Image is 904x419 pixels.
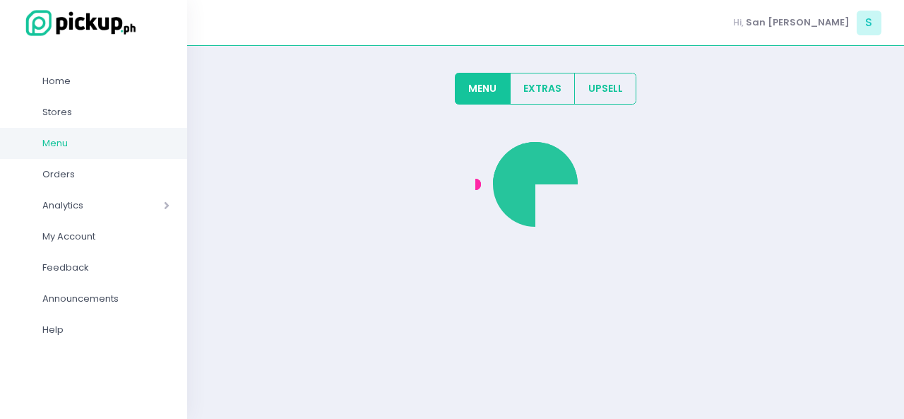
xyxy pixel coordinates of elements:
span: My Account [42,228,169,246]
span: Analytics [42,196,124,215]
button: MENU [455,73,511,105]
span: Menu [42,134,169,153]
span: Help [42,321,169,339]
span: Orders [42,165,169,184]
img: logo [18,8,138,38]
button: EXTRAS [510,73,576,105]
span: Stores [42,103,169,122]
span: Feedback [42,259,169,277]
span: Hi, [733,16,744,30]
span: Announcements [42,290,169,308]
span: San [PERSON_NAME] [746,16,850,30]
div: Large button group [455,73,637,105]
span: Home [42,72,169,90]
button: UPSELL [574,73,636,105]
span: S [857,11,881,35]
